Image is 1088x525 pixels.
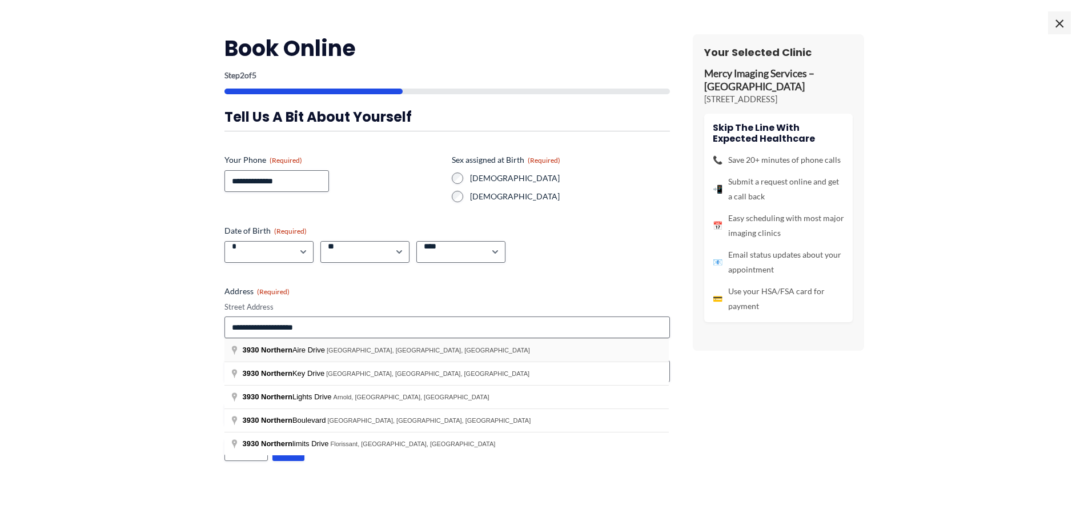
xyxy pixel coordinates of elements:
[704,94,853,105] p: [STREET_ADDRESS]
[243,346,259,354] span: 3930
[257,287,290,296] span: (Required)
[713,291,722,306] span: 💳
[224,286,290,297] legend: Address
[528,156,560,165] span: (Required)
[243,369,327,378] span: Key Drive
[243,416,292,424] span: 3930 Northern
[240,70,244,80] span: 2
[224,154,443,166] label: Your Phone
[326,370,529,377] span: [GEOGRAPHIC_DATA], [GEOGRAPHIC_DATA], [GEOGRAPHIC_DATA]
[1048,11,1071,34] span: ×
[470,173,670,184] label: [DEMOGRAPHIC_DATA]
[713,255,722,270] span: 📧
[327,417,531,424] span: [GEOGRAPHIC_DATA], [GEOGRAPHIC_DATA], [GEOGRAPHIC_DATA]
[470,191,670,202] label: [DEMOGRAPHIC_DATA]
[243,416,328,424] span: Boulevard
[713,247,844,277] li: Email status updates about your appointment
[224,34,670,62] h2: Book Online
[261,346,292,354] span: Northern
[224,71,670,79] p: Step of
[261,369,292,378] span: Northern
[243,392,334,401] span: Lights Drive
[713,182,722,197] span: 📲
[330,440,495,447] span: Florissant, [GEOGRAPHIC_DATA], [GEOGRAPHIC_DATA]
[713,284,844,314] li: Use your HSA/FSA card for payment
[243,369,259,378] span: 3930
[713,174,844,204] li: Submit a request online and get a call back
[274,227,307,235] span: (Required)
[713,211,844,241] li: Easy scheduling with most major imaging clinics
[224,225,307,237] legend: Date of Birth
[224,302,670,312] label: Street Address
[713,122,844,144] h4: Skip the line with Expected Healthcare
[452,154,560,166] legend: Sex assigned at Birth
[243,439,331,448] span: limits Drive
[224,108,670,126] h3: Tell us a bit about yourself
[713,153,844,167] li: Save 20+ minutes of phone calls
[704,67,853,94] p: Mercy Imaging Services – [GEOGRAPHIC_DATA]
[713,218,722,233] span: 📅
[713,153,722,167] span: 📞
[704,46,853,59] h3: Your Selected Clinic
[327,347,530,354] span: [GEOGRAPHIC_DATA], [GEOGRAPHIC_DATA], [GEOGRAPHIC_DATA]
[243,346,327,354] span: Aire Drive
[252,70,256,80] span: 5
[243,392,292,401] span: 3930 Northern
[270,156,302,165] span: (Required)
[334,394,489,400] span: Arnold, [GEOGRAPHIC_DATA], [GEOGRAPHIC_DATA]
[243,439,292,448] span: 3930 Northern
